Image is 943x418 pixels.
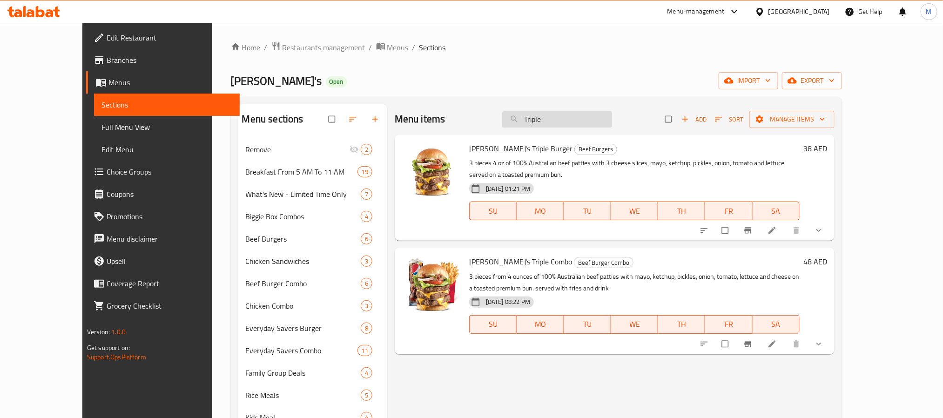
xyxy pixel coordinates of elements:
[238,339,387,362] div: Everyday Savers Combo11
[107,166,232,177] span: Choice Groups
[111,326,126,338] span: 1.0.0
[361,324,372,333] span: 8
[786,334,808,354] button: delete
[361,391,372,400] span: 5
[238,161,387,183] div: Breakfast From 5 AM To 11 AM19
[357,166,372,177] div: items
[246,189,361,200] span: What's New - Limited Time Only
[246,367,361,378] span: Family Group Deals
[738,334,760,354] button: Branch-specific-item
[574,257,633,268] span: Beef Burger Combo
[716,335,736,353] span: Select to update
[361,278,372,289] div: items
[361,302,372,310] span: 3
[679,112,709,127] button: Add
[107,233,232,244] span: Menu disclaimer
[86,27,240,49] a: Edit Restaurant
[87,351,146,363] a: Support.OpsPlatform
[709,112,749,127] span: Sort items
[246,278,361,289] span: Beef Burger Combo
[361,235,372,243] span: 6
[662,317,701,331] span: TH
[473,317,513,331] span: SU
[716,222,736,239] span: Select to update
[473,204,513,218] span: SU
[753,202,800,220] button: SA
[108,77,232,88] span: Menus
[238,272,387,295] div: Beef Burger Combo6
[786,220,808,241] button: delete
[246,256,361,267] div: Chicken Sandwiches
[361,190,372,199] span: 7
[679,112,709,127] span: Add item
[246,300,361,311] span: Chicken Combo
[469,315,517,334] button: SU
[246,390,361,401] span: Rice Meals
[768,226,779,235] a: Edit menu item
[246,144,350,155] div: Remove
[238,384,387,406] div: Rice Meals5
[358,346,372,355] span: 11
[814,226,823,235] svg: Show Choices
[238,317,387,339] div: Everyday Savers Burger8
[482,184,534,193] span: [DATE] 01:21 PM
[86,161,240,183] a: Choice Groups
[615,204,654,218] span: WE
[803,142,827,155] h6: 38 AED
[469,142,573,155] span: [PERSON_NAME]'s Triple Burger
[738,220,760,241] button: Branch-specific-item
[86,228,240,250] a: Menu disclaimer
[107,189,232,200] span: Coupons
[238,250,387,272] div: Chicken Sandwiches3
[361,300,372,311] div: items
[361,257,372,266] span: 3
[86,49,240,71] a: Branches
[358,168,372,176] span: 19
[926,7,932,17] span: M
[517,315,564,334] button: MO
[238,138,387,161] div: Remove2
[756,204,796,218] span: SA
[808,334,831,354] button: show more
[86,295,240,317] a: Grocery Checklist
[709,317,748,331] span: FR
[694,334,716,354] button: sort-choices
[564,315,611,334] button: TU
[658,202,705,220] button: TH
[101,144,232,155] span: Edit Menu
[567,317,607,331] span: TU
[611,202,658,220] button: WE
[107,54,232,66] span: Branches
[246,166,357,177] span: Breakfast From 5 AM To 11 AM
[469,202,517,220] button: SU
[705,202,752,220] button: FR
[107,32,232,43] span: Edit Restaurant
[86,71,240,94] a: Menus
[753,315,800,334] button: SA
[361,189,372,200] div: items
[803,255,827,268] h6: 48 AED
[246,345,357,356] div: Everyday Savers Combo
[376,41,409,54] a: Menus
[238,205,387,228] div: Biggie Box Combos4
[357,345,372,356] div: items
[402,142,462,202] img: Wendy's Triple Burger
[361,369,372,378] span: 4
[101,121,232,133] span: Full Menu View
[611,315,658,334] button: WE
[246,323,361,334] span: Everyday Savers Burger
[814,339,823,349] svg: Show Choices
[782,72,842,89] button: export
[231,42,261,53] a: Home
[246,211,361,222] span: Biggie Box Combos
[517,202,564,220] button: MO
[768,339,779,349] a: Edit menu item
[361,367,372,378] div: items
[615,317,654,331] span: WE
[789,75,835,87] span: export
[94,116,240,138] a: Full Menu View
